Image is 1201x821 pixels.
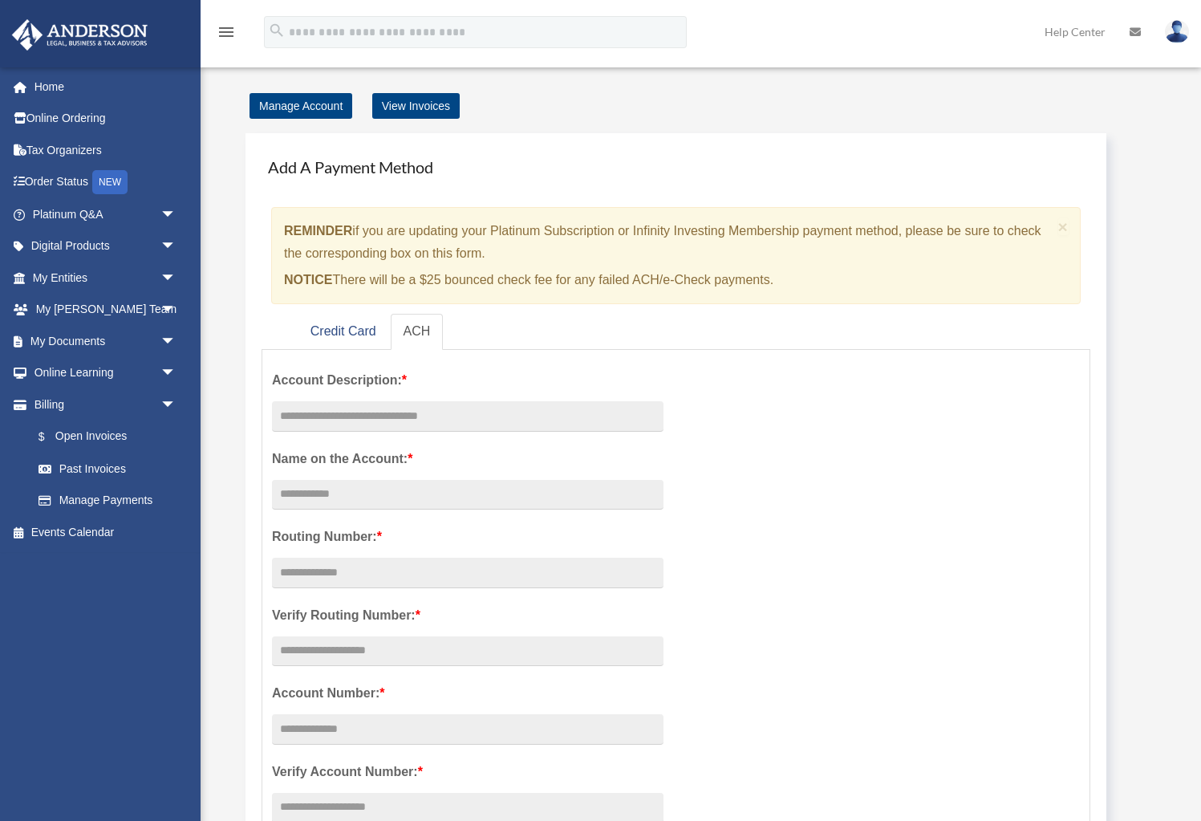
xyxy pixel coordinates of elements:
label: Account Description: [272,369,663,392]
button: Close [1058,218,1069,235]
a: Online Learningarrow_drop_down [11,357,201,389]
img: User Pic [1165,20,1189,43]
span: arrow_drop_down [160,198,193,231]
label: Verify Routing Number: [272,604,663,627]
a: Manage Payments [22,485,193,517]
a: Events Calendar [11,516,201,548]
a: Online Ordering [11,103,201,135]
a: Order StatusNEW [11,166,201,199]
i: menu [217,22,236,42]
a: My Entitiesarrow_drop_down [11,262,201,294]
a: Platinum Q&Aarrow_drop_down [11,198,201,230]
a: Past Invoices [22,453,201,485]
i: search [268,22,286,39]
span: arrow_drop_down [160,294,193,327]
a: $Open Invoices [22,421,201,453]
span: arrow_drop_down [160,230,193,263]
a: My Documentsarrow_drop_down [11,325,201,357]
a: Digital Productsarrow_drop_down [11,230,201,262]
img: Anderson Advisors Platinum Portal [7,19,152,51]
span: arrow_drop_down [160,325,193,358]
h4: Add A Payment Method [262,149,1090,185]
a: Home [11,71,201,103]
span: arrow_drop_down [160,388,193,421]
a: Billingarrow_drop_down [11,388,201,421]
label: Routing Number: [272,526,663,548]
span: × [1058,217,1069,236]
p: There will be a $25 bounced check fee for any failed ACH/e-Check payments. [284,269,1052,291]
a: Tax Organizers [11,134,201,166]
label: Name on the Account: [272,448,663,470]
a: View Invoices [372,93,460,119]
a: Credit Card [298,314,389,350]
span: arrow_drop_down [160,357,193,390]
span: arrow_drop_down [160,262,193,295]
span: $ [47,427,55,447]
div: if you are updating your Platinum Subscription or Infinity Investing Membership payment method, p... [271,207,1081,304]
a: My [PERSON_NAME] Teamarrow_drop_down [11,294,201,326]
label: Verify Account Number: [272,761,663,783]
a: ACH [391,314,444,350]
a: menu [217,28,236,42]
a: Manage Account [250,93,352,119]
strong: NOTICE [284,273,332,287]
div: NEW [92,170,128,194]
strong: REMINDER [284,224,352,238]
label: Account Number: [272,682,663,705]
